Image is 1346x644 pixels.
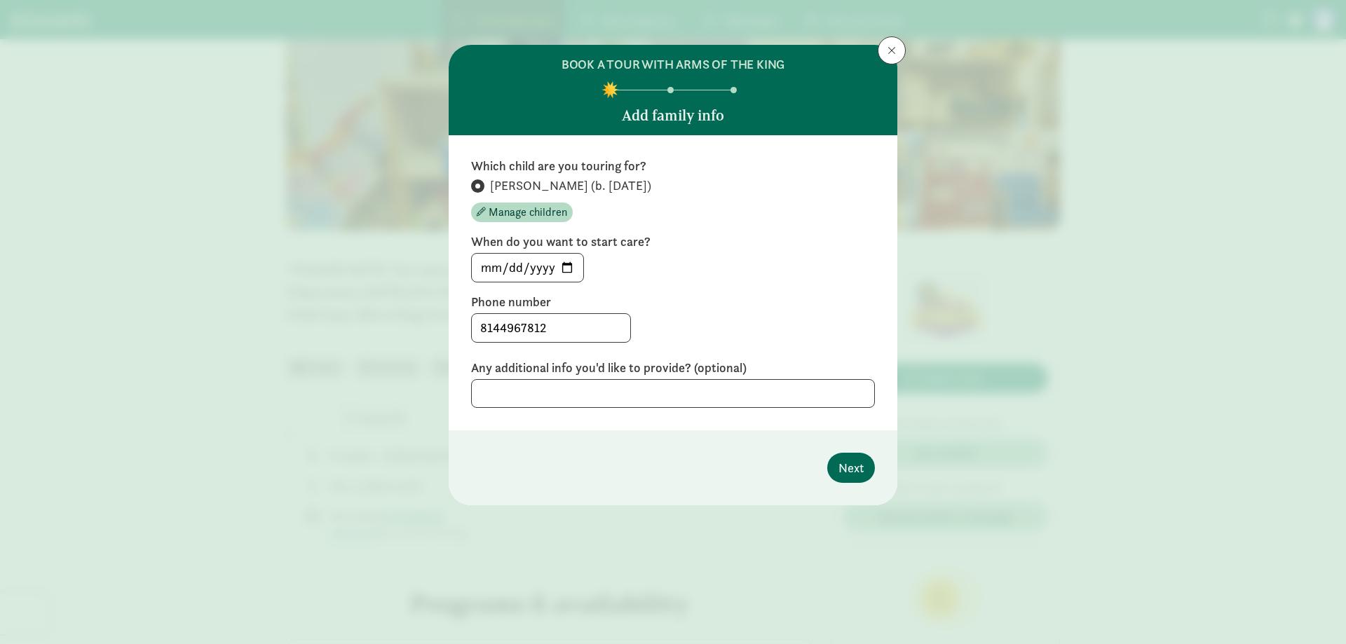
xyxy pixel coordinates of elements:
[622,107,724,124] h5: Add family info
[490,177,651,194] span: [PERSON_NAME] (b. [DATE])
[471,359,875,376] label: Any additional info you'd like to provide? (optional)
[471,203,573,222] button: Manage children
[562,56,784,73] h6: BOOK A TOUR WITH ARMS OF THE KING
[489,204,567,221] span: Manage children
[471,233,875,250] label: When do you want to start care?
[472,314,630,342] input: 5555555555
[827,453,875,483] button: Next
[838,458,864,477] span: Next
[471,294,875,310] label: Phone number
[471,158,875,174] label: Which child are you touring for?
